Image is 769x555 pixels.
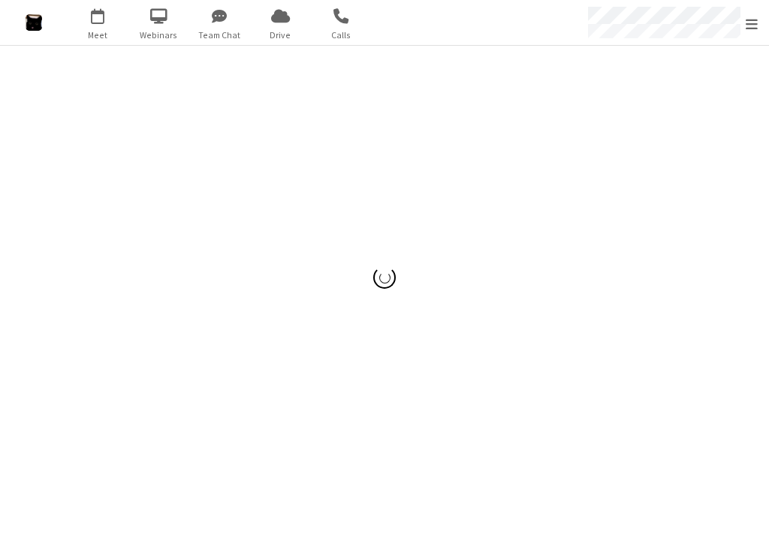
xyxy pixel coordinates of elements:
span: Calls [313,28,369,42]
img: rex-staging [23,11,45,34]
span: Drive [252,28,309,42]
span: Team Chat [191,28,248,42]
span: Meet [70,28,126,42]
span: Webinars [131,28,187,42]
